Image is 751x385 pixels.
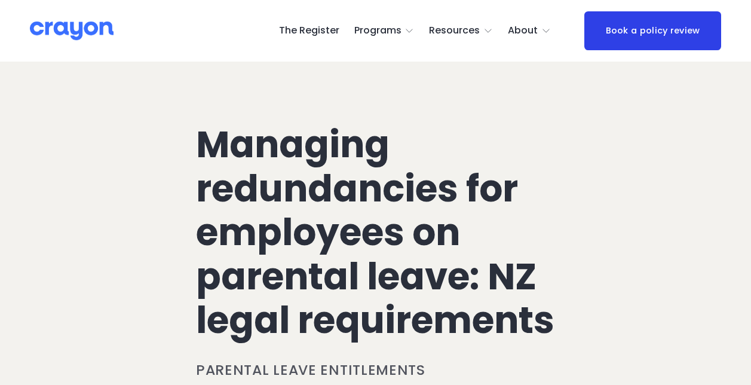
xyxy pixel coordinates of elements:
span: Resources [429,22,480,39]
a: folder dropdown [508,22,551,41]
span: Programs [354,22,401,39]
h1: Managing redundancies for employees on parental leave: NZ legal requirements [196,123,555,343]
span: About [508,22,538,39]
img: Crayon [30,20,114,41]
a: folder dropdown [429,22,493,41]
a: Parental leave entitlements [196,360,425,380]
a: Book a policy review [584,11,721,51]
a: folder dropdown [354,22,415,41]
a: The Register [279,22,339,41]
